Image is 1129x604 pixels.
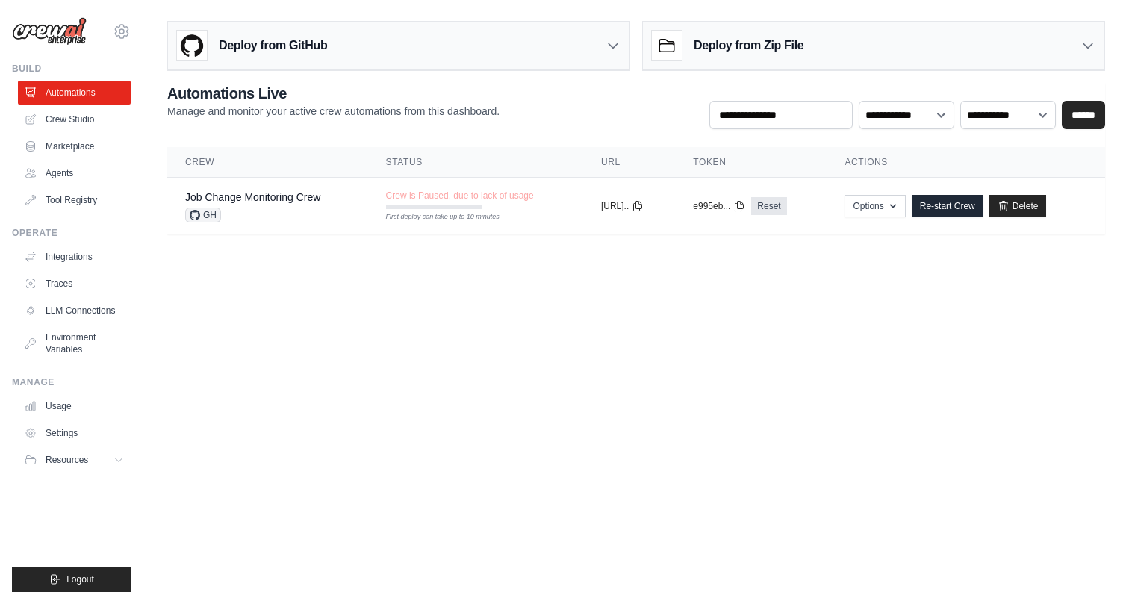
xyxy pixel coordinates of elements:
[386,212,482,222] div: First deploy can take up to 10 minutes
[386,190,534,202] span: Crew is Paused, due to lack of usage
[12,376,131,388] div: Manage
[18,394,131,418] a: Usage
[46,454,88,466] span: Resources
[185,191,320,203] a: Job Change Monitoring Crew
[219,37,327,55] h3: Deploy from GitHub
[12,567,131,592] button: Logout
[66,573,94,585] span: Logout
[18,299,131,323] a: LLM Connections
[912,195,983,217] a: Re-start Crew
[18,81,131,105] a: Automations
[18,272,131,296] a: Traces
[18,245,131,269] a: Integrations
[18,134,131,158] a: Marketplace
[18,421,131,445] a: Settings
[583,147,675,178] th: URL
[18,188,131,212] a: Tool Registry
[751,197,786,215] a: Reset
[18,448,131,472] button: Resources
[845,195,905,217] button: Options
[18,108,131,131] a: Crew Studio
[694,37,803,55] h3: Deploy from Zip File
[167,104,500,119] p: Manage and monitor your active crew automations from this dashboard.
[12,17,87,46] img: Logo
[167,147,368,178] th: Crew
[827,147,1105,178] th: Actions
[177,31,207,60] img: GitHub Logo
[693,200,745,212] button: e995eb...
[12,63,131,75] div: Build
[18,161,131,185] a: Agents
[167,83,500,104] h2: Automations Live
[989,195,1047,217] a: Delete
[18,326,131,361] a: Environment Variables
[675,147,827,178] th: Token
[368,147,583,178] th: Status
[12,227,131,239] div: Operate
[185,208,221,222] span: GH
